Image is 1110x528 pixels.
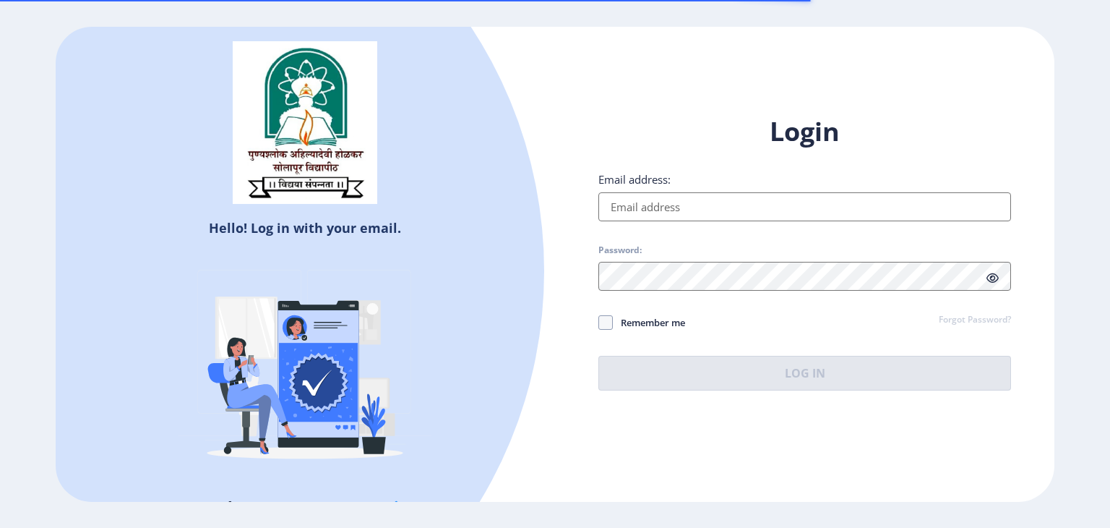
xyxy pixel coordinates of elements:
[66,495,544,519] h5: Don't have an account?
[598,172,671,187] label: Email address:
[598,114,1011,149] h1: Login
[613,314,685,331] span: Remember me
[598,356,1011,391] button: Log In
[365,496,431,518] a: Register
[233,41,377,205] img: sulogo.png
[598,244,642,256] label: Password:
[598,192,1011,221] input: Email address
[178,242,431,495] img: Verified-rafiki.svg
[939,314,1011,327] a: Forgot Password?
